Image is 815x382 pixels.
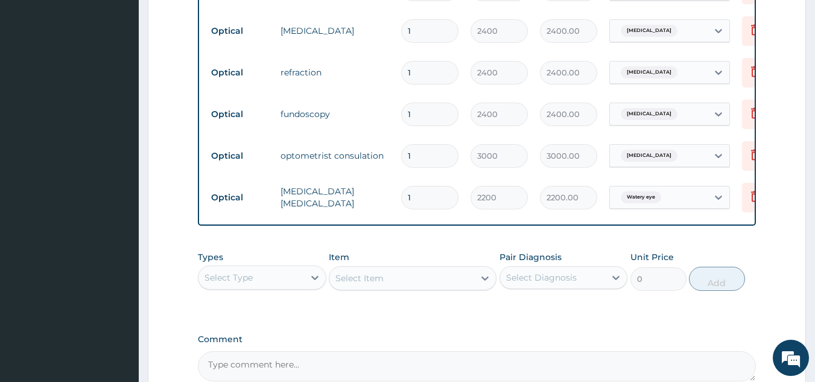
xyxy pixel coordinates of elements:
[506,272,577,284] div: Select Diagnosis
[205,272,253,284] div: Select Type
[621,150,677,162] span: [MEDICAL_DATA]
[329,251,349,263] label: Item
[205,186,274,209] td: Optical
[274,19,395,43] td: [MEDICAL_DATA]
[621,108,677,120] span: [MEDICAL_DATA]
[205,20,274,42] td: Optical
[205,62,274,84] td: Optical
[274,179,395,215] td: [MEDICAL_DATA] [MEDICAL_DATA]
[198,334,756,345] label: Comment
[198,6,227,35] div: Minimize live chat window
[198,252,223,263] label: Types
[621,66,677,78] span: [MEDICAL_DATA]
[205,103,274,126] td: Optical
[621,191,661,203] span: Watery eye
[274,60,395,84] td: refraction
[22,60,49,91] img: d_794563401_company_1708531726252_794563401
[205,145,274,167] td: Optical
[274,102,395,126] td: fundoscopy
[274,144,395,168] td: optometrist consulation
[630,251,674,263] label: Unit Price
[689,267,745,291] button: Add
[63,68,203,83] div: Chat with us now
[6,254,230,296] textarea: Type your message and hit 'Enter'
[70,114,166,236] span: We're online!
[499,251,562,263] label: Pair Diagnosis
[621,25,677,37] span: [MEDICAL_DATA]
